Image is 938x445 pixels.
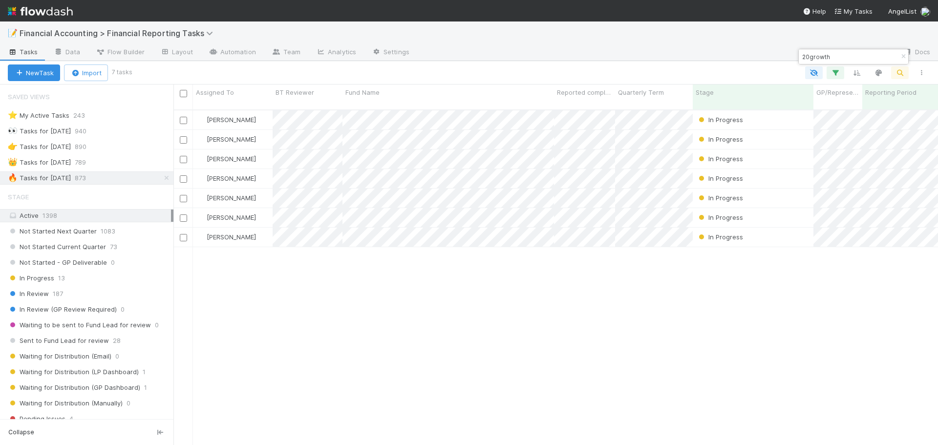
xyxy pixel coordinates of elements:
[121,303,125,316] span: 0
[865,87,917,97] span: Reporting Period
[207,135,256,143] span: [PERSON_NAME]
[8,64,60,81] button: NewTask
[800,51,898,63] input: Search...
[207,116,256,124] span: [PERSON_NAME]
[8,319,151,331] span: Waiting to be sent to Fund Lead for review
[73,109,95,122] span: 243
[43,212,57,219] span: 1398
[180,156,187,163] input: Toggle Row Selected
[8,428,34,437] span: Collapse
[888,7,917,15] span: AngelList
[8,125,71,137] div: Tasks for [DATE]
[8,381,140,394] span: Waiting for Distribution (GP Dashboard)
[8,29,18,37] span: 📝
[364,45,417,61] a: Settings
[8,335,109,347] span: Sent to Fund Lead for review
[46,45,88,61] a: Data
[69,413,73,425] span: 4
[180,234,187,241] input: Toggle Row Selected
[8,272,54,284] span: In Progress
[75,156,96,169] span: 789
[276,87,314,97] span: BT Reviewer
[155,319,159,331] span: 0
[196,87,234,97] span: Assigned To
[8,109,69,122] div: My Active Tasks
[708,174,743,182] span: In Progress
[101,225,115,237] span: 1083
[113,335,121,347] span: 28
[8,241,106,253] span: Not Started Current Quarter
[8,225,97,237] span: Not Started Next Quarter
[8,172,71,184] div: Tasks for [DATE]
[110,241,117,253] span: 73
[197,213,205,221] img: avatar_030f5503-c087-43c2-95d1-dd8963b2926c.png
[8,158,18,166] span: 👑
[111,256,115,269] span: 0
[197,174,205,182] img: avatar_030f5503-c087-43c2-95d1-dd8963b2926c.png
[308,45,364,61] a: Analytics
[708,233,743,241] span: In Progress
[144,381,147,394] span: 1
[207,155,256,163] span: [PERSON_NAME]
[8,413,65,425] span: Pending Issues
[115,350,119,362] span: 0
[197,194,205,202] img: avatar_030f5503-c087-43c2-95d1-dd8963b2926c.png
[557,87,613,97] span: Reported completed by
[197,155,205,163] img: avatar_030f5503-c087-43c2-95d1-dd8963b2926c.png
[20,28,218,38] span: Financial Accounting > Financial Reporting Tasks
[201,45,264,61] a: Automation
[127,397,130,409] span: 0
[53,288,63,300] span: 187
[8,288,49,300] span: In Review
[96,47,145,57] span: Flow Builder
[708,194,743,202] span: In Progress
[8,111,18,119] span: ⭐
[834,7,873,15] span: My Tasks
[75,172,96,184] span: 873
[696,87,714,97] span: Stage
[143,366,146,378] span: 1
[197,233,205,241] img: avatar_030f5503-c087-43c2-95d1-dd8963b2926c.png
[180,175,187,183] input: Toggle Row Selected
[8,187,29,207] span: Stage
[207,174,256,182] span: [PERSON_NAME]
[58,272,65,284] span: 13
[8,397,123,409] span: Waiting for Distribution (Manually)
[895,45,938,61] a: Docs
[207,233,256,241] span: [PERSON_NAME]
[8,47,38,57] span: Tasks
[264,45,308,61] a: Team
[345,87,380,97] span: Fund Name
[8,173,18,182] span: 🔥
[180,195,187,202] input: Toggle Row Selected
[8,210,171,222] div: Active
[207,194,256,202] span: [PERSON_NAME]
[8,3,73,20] img: logo-inverted-e16ddd16eac7371096b0.svg
[803,6,826,16] div: Help
[8,142,18,150] span: 👉
[8,256,107,269] span: Not Started - GP Deliverable
[8,156,71,169] div: Tasks for [DATE]
[75,141,96,153] span: 890
[8,87,50,106] span: Saved Views
[152,45,201,61] a: Layout
[618,87,664,97] span: Quarterly Term
[112,68,132,77] small: 7 tasks
[816,87,860,97] span: GP/Representative wants to review
[8,350,111,362] span: Waiting for Distribution (Email)
[8,366,139,378] span: Waiting for Distribution (LP Dashboard)
[708,135,743,143] span: In Progress
[8,303,117,316] span: In Review (GP Review Required)
[180,117,187,124] input: Toggle Row Selected
[8,127,18,135] span: 👀
[180,90,187,97] input: Toggle All Rows Selected
[75,125,96,137] span: 940
[708,155,743,163] span: In Progress
[920,7,930,17] img: avatar_030f5503-c087-43c2-95d1-dd8963b2926c.png
[207,213,256,221] span: [PERSON_NAME]
[180,136,187,144] input: Toggle Row Selected
[197,116,205,124] img: avatar_030f5503-c087-43c2-95d1-dd8963b2926c.png
[8,141,71,153] div: Tasks for [DATE]
[708,213,743,221] span: In Progress
[708,116,743,124] span: In Progress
